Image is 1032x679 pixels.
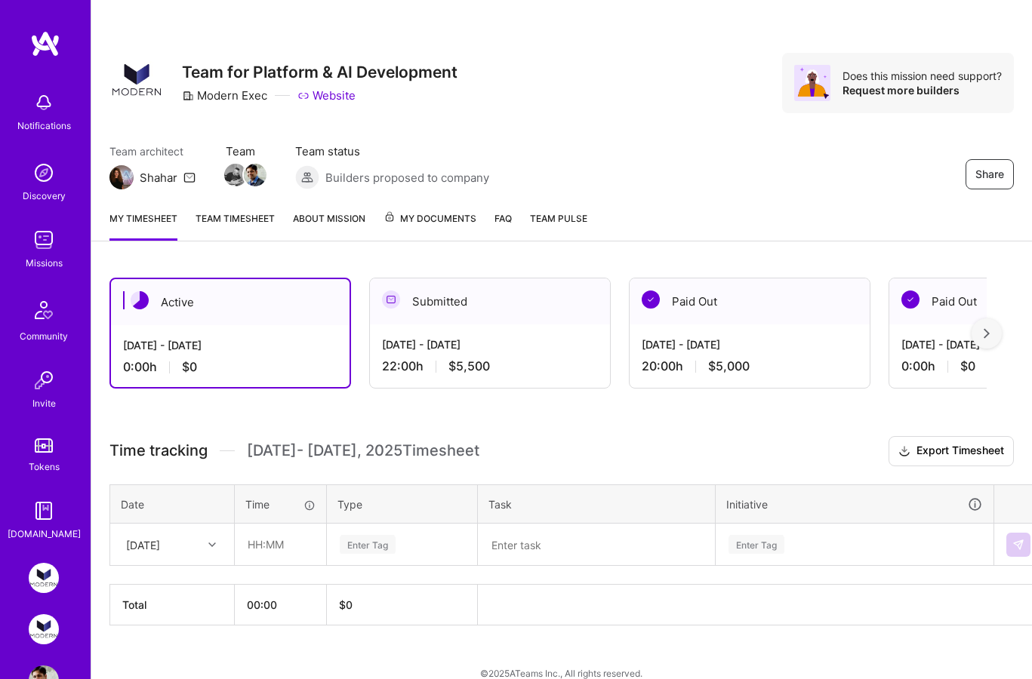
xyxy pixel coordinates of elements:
input: HH:MM [236,524,325,564]
div: [DATE] - [DATE] [382,336,598,352]
span: Team architect [109,143,196,159]
i: icon Download [898,444,910,459]
img: Community [26,292,62,328]
div: Active [111,279,350,325]
a: Team Member Avatar [226,162,245,188]
img: Invite [29,365,59,395]
img: Submitted [382,290,400,309]
img: tokens [35,438,53,453]
th: Date [110,484,235,524]
a: Website [297,88,356,103]
div: Time [245,496,316,512]
img: bell [29,88,59,118]
a: Modern Exec: Team for Platform & AI Development [25,563,63,593]
div: Does this mission need support? [843,69,1002,83]
img: Active [131,291,149,309]
img: Paid Out [642,290,660,309]
div: Initiative [726,496,983,513]
div: 0:00 h [123,359,337,375]
div: Enter Tag [729,533,784,556]
img: Team Architect [109,165,134,189]
div: Paid Out [630,278,870,324]
div: Notifications [17,118,71,134]
th: Total [110,585,235,625]
span: Team Pulse [530,213,587,224]
img: teamwork [29,225,59,255]
img: Team Member Avatar [224,164,247,186]
button: Share [966,159,1014,189]
i: icon CompanyGray [182,90,194,102]
span: [DATE] - [DATE] , 2025 Timesheet [247,441,479,460]
a: Modern Exec: Project Magic [25,614,63,644]
img: Team Member Avatar [244,164,266,186]
span: $5,000 [708,358,750,374]
span: Team [226,143,265,159]
i: icon Mail [183,171,196,183]
div: Tokens [29,459,60,475]
a: My timesheet [109,210,177,241]
button: Export Timesheet [889,436,1014,466]
img: right [984,328,990,339]
th: Task [478,484,716,524]
i: icon Chevron [208,541,216,548]
th: 00:00 [235,585,327,625]
img: Avatar [794,65,830,101]
div: Request more builders [843,83,1002,97]
div: [DATE] - [DATE] [642,336,858,352]
div: Shahar [140,170,177,186]
div: 20:00 h [642,358,858,374]
span: Share [975,167,1004,182]
a: Team Member Avatar [245,162,265,188]
div: Invite [32,395,56,411]
span: $ 0 [339,598,353,611]
h3: Team for Platform & AI Development [182,63,457,81]
div: Submitted [370,278,610,324]
img: Paid Out [901,290,920,309]
span: $0 [960,358,975,374]
img: Modern Exec: Team for Platform & AI Development [29,563,59,593]
a: Team timesheet [196,210,275,241]
div: Enter Tag [340,533,396,556]
div: [DATE] - [DATE] [123,337,337,353]
a: My Documents [384,210,476,241]
div: Discovery [23,188,66,204]
span: My Documents [384,210,476,227]
div: [DOMAIN_NAME] [8,526,81,542]
div: Modern Exec [182,88,267,103]
div: 22:00 h [382,358,598,374]
span: $0 [182,359,197,375]
span: $5,500 [448,358,490,374]
a: About Mission [293,210,365,241]
span: Builders proposed to company [325,170,489,186]
img: logo [30,30,60,57]
th: Type [327,484,478,524]
div: Missions [26,255,63,271]
img: discovery [29,158,59,188]
span: Time tracking [109,441,208,460]
img: Modern Exec: Project Magic [29,614,59,644]
span: Team status [295,143,489,159]
div: Community [20,328,68,344]
a: FAQ [494,210,512,241]
div: [DATE] [126,536,160,552]
img: Builders proposed to company [295,165,319,189]
a: Team Pulse [530,210,587,241]
img: guide book [29,496,59,526]
img: Company Logo [109,53,164,107]
img: Submit [1012,539,1024,551]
